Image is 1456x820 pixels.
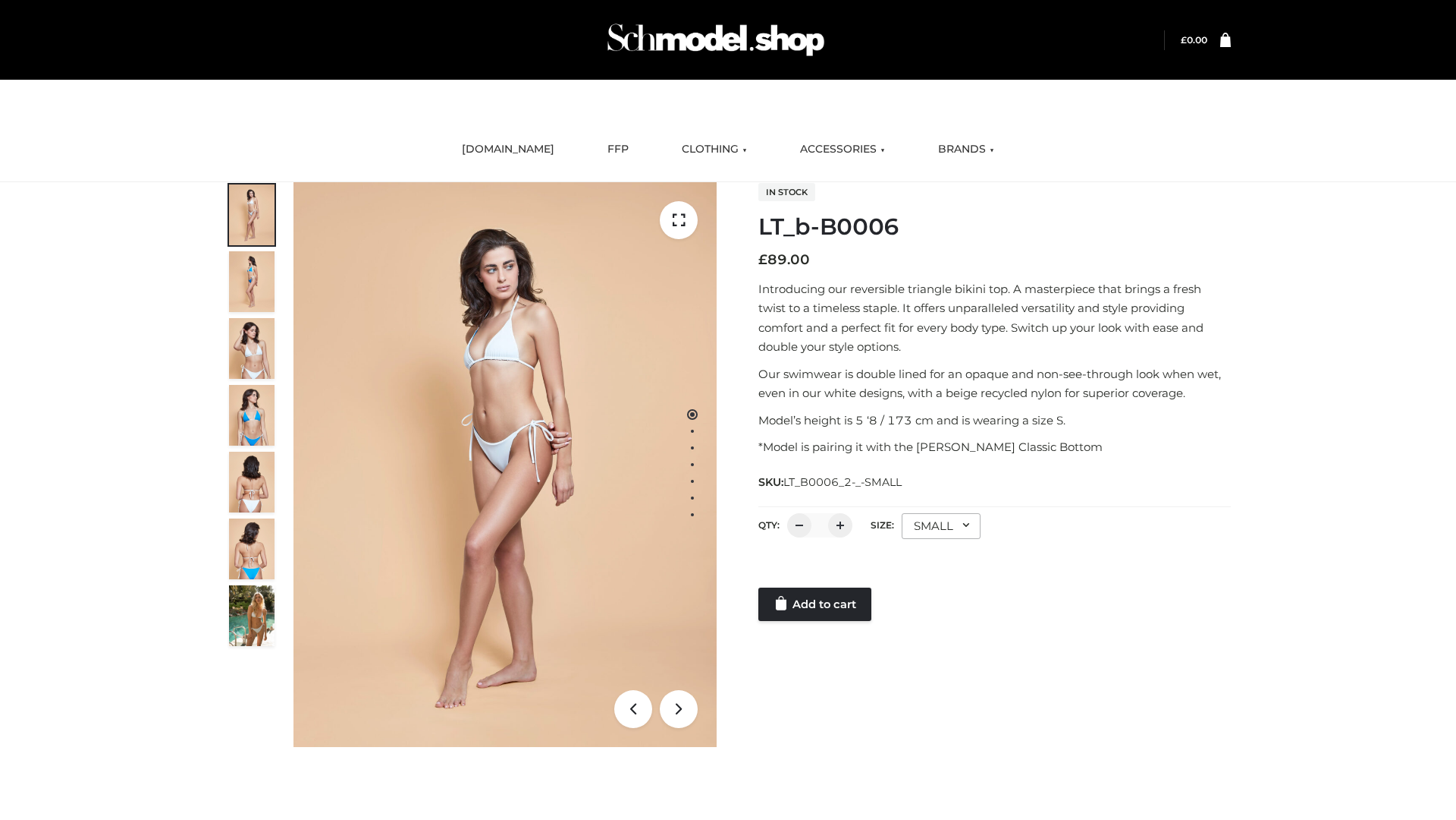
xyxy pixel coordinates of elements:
[758,213,1231,241] h1: LT_b-B0006
[927,133,1006,166] a: BRANDS
[758,588,871,621] a: Add to cart
[229,251,275,312] img: ArielClassicBikiniTop_CloudNine_AzureSky_OW114ECO_2-scaled.jpg
[229,385,275,446] img: ArielClassicBikiniTop_CloudNine_AzureSky_OW114ECO_4-scaled.jpg
[293,182,717,747] img: ArielClassicBikiniTop_CloudNine_AzureSky_OW114ECO_1
[789,133,896,166] a: ACCESSORIES
[758,473,903,491] span: SKU:
[758,251,810,268] bdi: 89.00
[229,184,275,245] img: ArielClassicBikiniTop_CloudNine_AzureSky_OW114ECO_1-scaled.jpg
[602,10,830,70] img: Schmodel Admin 964
[1181,34,1187,46] span: £
[229,585,275,646] img: Arieltop_CloudNine_AzureSky2.jpg
[758,437,1231,457] p: *Model is pairing it with the [PERSON_NAME] Classic Bottom
[871,519,894,531] label: Size:
[758,251,767,268] span: £
[596,133,640,166] a: FFP
[229,519,275,579] img: ArielClassicBikiniTop_CloudNine_AzureSky_OW114ECO_8-scaled.jpg
[758,183,815,201] span: In stock
[758,364,1231,403] p: Our swimwear is double lined for an opaque and non-see-through look when wet, even in our white d...
[758,279,1231,357] p: Introducing our reversible triangle bikini top. A masterpiece that brings a fresh twist to a time...
[902,513,981,539] div: SMALL
[1181,34,1207,46] bdi: 0.00
[670,133,758,166] a: CLOTHING
[229,318,275,379] img: ArielClassicBikiniTop_CloudNine_AzureSky_OW114ECO_3-scaled.jpg
[758,519,780,531] label: QTY:
[783,475,902,489] span: LT_B0006_2-_-SMALL
[450,133,566,166] a: [DOMAIN_NAME]
[229,452,275,512] img: ArielClassicBikiniTop_CloudNine_AzureSky_OW114ECO_7-scaled.jpg
[1181,34,1207,46] a: £0.00
[758,411,1231,430] p: Model’s height is 5 ‘8 / 173 cm and is wearing a size S.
